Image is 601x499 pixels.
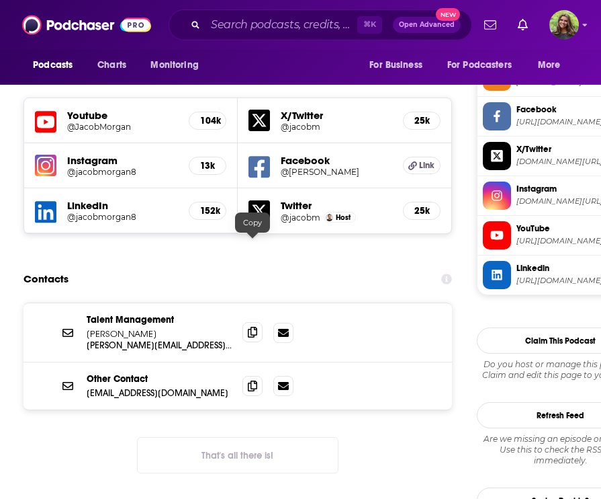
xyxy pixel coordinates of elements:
[87,328,232,340] p: [PERSON_NAME]
[35,155,56,176] img: iconImage
[336,213,351,222] span: Host
[447,56,512,75] span: For Podcasters
[281,122,392,132] a: @jacobm
[24,52,90,78] button: open menu
[281,167,392,177] a: @[PERSON_NAME]
[97,56,126,75] span: Charts
[357,16,382,34] span: ⌘ K
[528,52,577,78] button: open menu
[67,167,178,177] a: @jacobmorgan8
[399,22,455,28] span: Open Advanced
[360,52,439,78] button: open menu
[87,373,232,385] p: Other Contact
[87,314,232,325] p: Talent Management
[200,115,215,126] h5: 104k
[393,17,461,33] button: Open AdvancedNew
[205,14,357,36] input: Search podcasts, credits, & more...
[89,52,134,78] a: Charts
[281,167,377,177] h5: @[PERSON_NAME]
[33,56,73,75] span: Podcasts
[67,167,164,177] h5: @jacobmorgan8
[141,52,216,78] button: open menu
[235,213,270,233] div: Copy
[281,109,392,122] h5: X/Twitter
[436,8,460,21] span: New
[87,387,232,399] p: [EMAIL_ADDRESS][DOMAIN_NAME]
[403,157,441,174] a: Link
[419,160,434,171] span: Link
[414,115,429,126] h5: 25k
[479,13,502,36] a: Show notifications dropdown
[67,122,178,132] a: @JacobMorgan
[137,437,338,473] button: Nothing here.
[67,154,178,167] h5: Instagram
[369,56,422,75] span: For Business
[150,56,198,75] span: Monitoring
[281,122,377,132] h5: @jacobm
[200,160,215,171] h5: 13k
[67,212,164,222] h5: @jacobmorgan8
[281,154,392,167] h5: Facebook
[169,9,472,40] div: Search podcasts, credits, & more...
[67,109,178,122] h5: Youtube
[414,205,429,217] h5: 25k
[87,340,232,351] p: [PERSON_NAME][EMAIL_ADDRESS][DOMAIN_NAME]
[22,12,151,38] img: Podchaser - Follow, Share and Rate Podcasts
[67,212,178,222] a: @jacobmorgan8
[538,56,561,75] span: More
[281,199,392,212] h5: Twitter
[281,213,320,223] a: @jacobm
[549,10,579,40] img: User Profile
[67,199,178,212] h5: LinkedIn
[24,266,68,292] h2: Contacts
[200,205,215,217] h5: 152k
[67,122,164,132] h5: @JacobMorgan
[512,13,533,36] a: Show notifications dropdown
[549,10,579,40] span: Logged in as reagan34226
[549,10,579,40] button: Show profile menu
[326,214,333,221] img: Jacob Morgan
[438,52,531,78] button: open menu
